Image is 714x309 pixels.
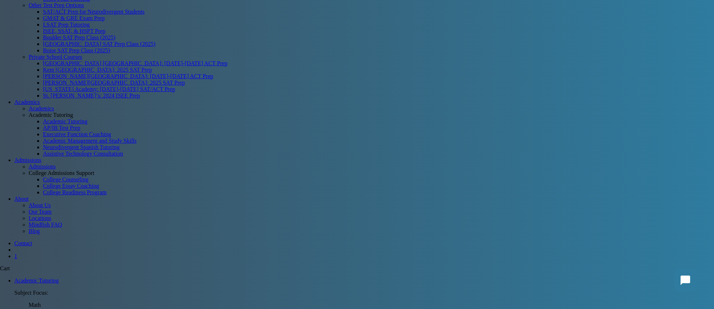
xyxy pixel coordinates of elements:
[43,176,88,182] a: College Counseling
[43,9,145,15] a: SAT/ACT Prep for Neurodivergent Students
[43,189,107,195] a: College Readiness Program
[43,125,80,131] a: AP/IB Test Prep
[29,215,714,222] a: Locations
[14,277,59,284] a: Academic Tutoring
[43,144,120,150] a: Neurodivergent Spanish Tutoring
[14,290,714,296] dt: Subject Focus:
[43,92,140,99] a: St. [PERSON_NAME]’s: 2024 ISEE Prep
[29,163,56,170] span: Admissions
[29,105,714,112] a: Academics
[43,47,110,53] a: Boise SAT Prep Class (2025)
[43,15,105,21] a: GMAT & GRE Exam Prep
[29,215,51,221] span: Locations
[43,86,175,92] a: [US_STATE] Academy: [DATE]-[DATE] SAT/ACT Prep
[43,22,90,28] a: LSAT Prep Tutoring
[43,67,152,73] a: Kent [GEOGRAPHIC_DATA]: 2025 SAT Prep
[43,80,185,86] a: [PERSON_NAME][GEOGRAPHIC_DATA]: 2025 SAT Prep
[29,222,714,228] a: Mindfish FAQ
[29,302,714,308] p: Math
[14,253,714,260] a: Cart
[43,138,136,144] a: Academic Management and Study Skills
[43,118,87,124] a: Academic Tutoring
[43,183,99,189] a: College Essay Coaching
[14,253,17,259] span: 1
[14,157,42,163] a: Admissions
[43,41,155,47] a: [GEOGRAPHIC_DATA] SAT Prep Class (2025)
[29,112,73,118] span: Academic Tutoring
[43,60,227,66] a: [GEOGRAPHIC_DATA] [GEOGRAPHIC_DATA]: [DATE]-[DATE] ACT Prep
[43,34,115,41] a: Boulder SAT Prep Class (2025)
[29,209,714,215] a: Our Team
[43,151,123,157] a: Assistive Technology Consultation
[29,228,40,234] span: Blog
[43,73,213,79] a: [PERSON_NAME][GEOGRAPHIC_DATA]: [DATE]-[DATE] ACT Prep
[29,202,51,208] span: About Us
[14,240,32,246] a: Contact
[43,131,111,137] a: Executive Function Coaching
[14,99,40,105] a: Academics
[29,228,714,234] a: Blog
[29,2,84,8] a: Other Test Prep Options
[29,54,82,60] a: Private School Courses
[43,28,106,34] a: ISEE, SSAT, & HSPT Prep
[29,170,94,176] span: College Admissions Support
[29,105,54,111] span: Academics
[14,196,29,202] a: About
[667,262,704,299] iframe: Chatbot
[29,163,714,170] a: Admissions
[29,202,714,209] a: About Us
[29,222,62,228] span: Mindfish FAQ
[29,209,52,215] span: Our Team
